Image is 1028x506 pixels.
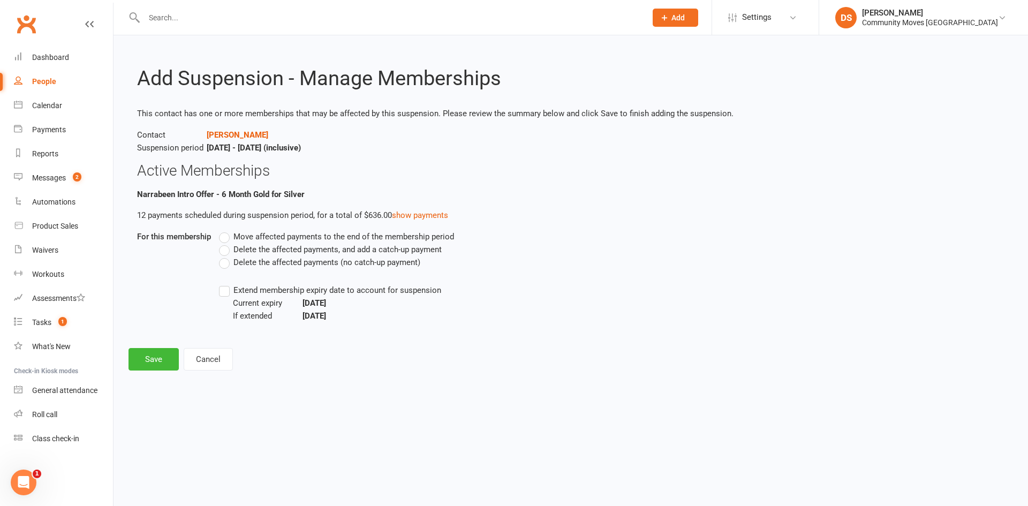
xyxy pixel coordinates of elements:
[671,13,685,22] span: Add
[184,348,233,371] button: Cancel
[233,284,441,295] span: Extend membership expiry date to account for suspension
[32,77,56,86] div: People
[128,348,179,371] button: Save
[137,209,1004,222] p: 12 payments scheduled during suspension period, for a total of $636.00
[137,67,1004,90] h2: Add Suspension - Manage Memberships
[32,410,57,419] div: Roll call
[14,286,113,311] a: Assessments
[137,163,1004,179] h3: Active Memberships
[32,173,66,182] div: Messages
[14,118,113,142] a: Payments
[14,166,113,190] a: Messages 2
[14,190,113,214] a: Automations
[32,294,85,303] div: Assessments
[835,7,857,28] div: DS
[653,9,698,27] button: Add
[137,141,207,154] span: Suspension period
[14,238,113,262] a: Waivers
[233,297,303,309] span: Current expiry
[32,342,71,351] div: What's New
[32,318,51,327] div: Tasks
[14,379,113,403] a: General attendance kiosk mode
[742,5,772,29] span: Settings
[32,198,75,206] div: Automations
[233,309,303,322] span: If extended
[303,311,326,321] b: [DATE]
[14,311,113,335] a: Tasks 1
[32,386,97,395] div: General attendance
[11,470,36,495] iframe: Intercom live chat
[14,94,113,118] a: Calendar
[32,149,58,158] div: Reports
[862,18,998,27] div: Community Moves [GEOGRAPHIC_DATA]
[32,125,66,134] div: Payments
[137,129,207,141] span: Contact
[32,434,79,443] div: Class check-in
[32,270,64,278] div: Workouts
[207,143,301,153] strong: [DATE] - [DATE] (inclusive)
[137,107,1004,120] p: This contact has one or more memberships that may be affected by this suspension. Please review t...
[58,317,67,326] span: 1
[14,214,113,238] a: Product Sales
[233,243,442,254] span: Delete the affected payments, and add a catch-up payment
[14,142,113,166] a: Reports
[14,70,113,94] a: People
[14,335,113,359] a: What's New
[14,403,113,427] a: Roll call
[303,298,326,308] b: [DATE]
[862,8,998,18] div: [PERSON_NAME]
[233,230,454,241] span: Move affected payments to the end of the membership period
[14,46,113,70] a: Dashboard
[137,190,305,199] b: Narrabeen Intro Offer - 6 Month Gold for Silver
[392,210,448,220] a: show payments
[13,11,40,37] a: Clubworx
[33,470,41,478] span: 1
[137,230,211,243] label: For this membership
[32,101,62,110] div: Calendar
[32,246,58,254] div: Waivers
[14,427,113,451] a: Class kiosk mode
[14,262,113,286] a: Workouts
[207,130,268,140] a: [PERSON_NAME]
[32,53,69,62] div: Dashboard
[73,172,81,182] span: 2
[141,10,639,25] input: Search...
[233,256,420,267] span: Delete the affected payments (no catch-up payment)
[32,222,78,230] div: Product Sales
